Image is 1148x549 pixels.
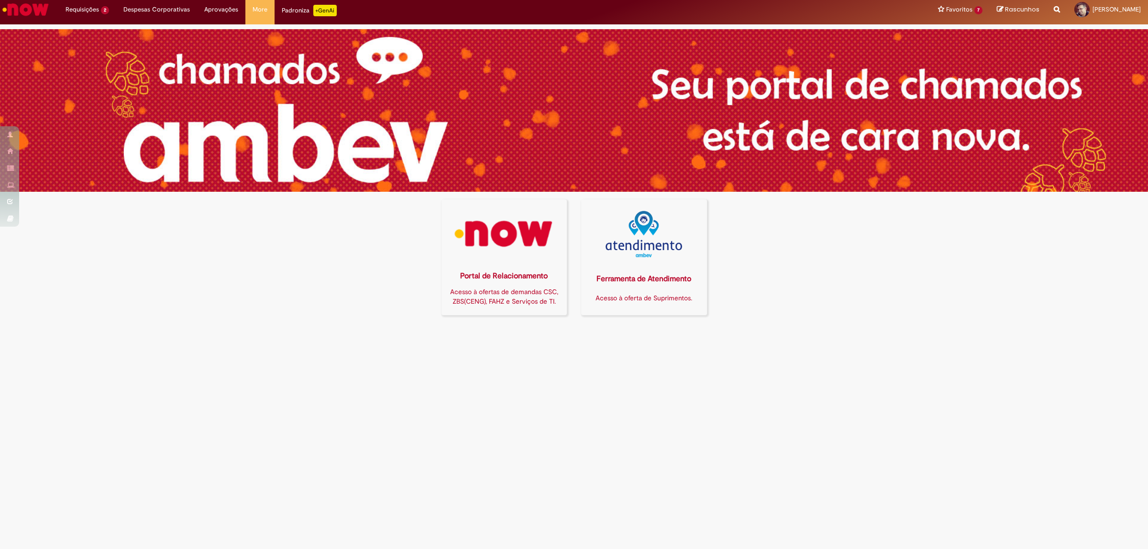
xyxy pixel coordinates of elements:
a: Rascunhos [997,5,1039,14]
span: Despesas Corporativas [123,5,190,14]
img: logo_atentdimento.png [606,211,682,257]
div: Ferramenta de Atendimento [587,274,701,285]
a: Ferramenta de Atendimento Acesso à oferta de Suprimentos. [581,199,707,316]
a: Portal de Relacionamento Acesso à ofertas de demandas CSC, ZBS(CENG), FAHZ e Serviços de TI. [442,199,567,316]
span: Aprovações [204,5,238,14]
span: Rascunhos [1005,5,1039,14]
span: 2 [101,6,109,14]
p: +GenAi [313,5,337,16]
div: Portal de Relacionamento [447,271,562,282]
span: 7 [974,6,982,14]
span: Requisições [66,5,99,14]
div: Acesso à oferta de Suprimentos. [587,293,701,303]
div: Padroniza [282,5,337,16]
div: Acesso à ofertas de demandas CSC, ZBS(CENG), FAHZ e Serviços de TI. [447,287,562,306]
span: [PERSON_NAME] [1093,5,1141,13]
span: More [253,5,267,14]
img: logo_now.png [447,211,561,257]
span: Favoritos [946,5,972,14]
